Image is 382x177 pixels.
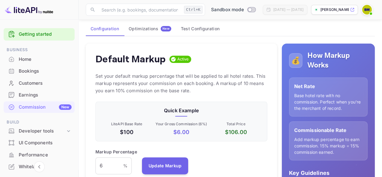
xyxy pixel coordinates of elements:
a: UI Components [4,137,75,148]
div: [DATE] — [DATE] [273,7,303,12]
a: Bookings [4,65,75,77]
div: Switch to Production mode [209,6,258,13]
p: Markup Percentage [95,149,137,155]
div: New [59,104,72,110]
p: 💰 [291,55,300,66]
h4: Default Markup [95,53,166,65]
div: Performance [4,149,75,161]
div: Earnings [19,92,72,99]
a: Earnings [4,89,75,100]
p: Quick Example [101,107,262,114]
div: UI Components [19,139,72,146]
button: Test Configuration [176,21,224,36]
a: Performance [4,149,75,160]
span: New [161,27,171,31]
div: Developer tools [4,126,75,136]
span: Active [175,56,191,62]
div: Optimizations [129,26,171,31]
div: Performance [19,152,72,159]
div: Whitelabel [19,163,72,170]
p: Commissionable Rate [294,126,362,134]
p: % [123,162,127,169]
button: Update Markup [142,157,188,174]
p: $100 [101,128,153,136]
a: Home [4,54,75,65]
p: $ 6.00 [155,128,207,136]
p: Net Rate [294,83,362,90]
a: Customers [4,77,75,89]
h5: How Markup Works [307,51,368,70]
p: Your Gross Commission ( 6 %) [155,121,207,127]
img: LiteAPI logo [5,5,53,15]
img: Brenda Mutevera [362,5,372,15]
a: Getting started [19,31,72,38]
span: Sandbox mode [211,6,244,13]
p: Base hotel rate with no commission. Perfect when you're the merchant of record. [294,92,362,111]
button: Collapse navigation [34,161,45,172]
div: Bookings [19,68,72,75]
a: Whitelabel [4,161,75,172]
p: Add markup percentage to earn commission. 15% markup = 15% commission earned. [294,136,362,155]
div: Commission [19,104,72,111]
input: 0 [95,157,123,174]
p: $ 106.00 [210,128,262,136]
p: LiteAPI Base Rate [101,121,153,127]
div: CommissionNew [4,101,75,113]
span: Build [4,119,75,126]
span: Business [4,47,75,53]
div: UI Components [4,137,75,149]
p: Set your default markup percentage that will be applied to all hotel rates. This markup represent... [95,73,267,94]
button: Configuration [86,21,124,36]
div: Getting started [4,28,75,41]
div: Bookings [4,65,75,77]
div: Customers [4,77,75,89]
div: Home [19,56,72,63]
input: Search (e.g. bookings, documentation) [98,4,181,16]
p: Key Guidelines [289,169,368,177]
p: Total Price [210,121,262,127]
div: Ctrl+K [184,6,203,14]
div: Customers [19,80,72,87]
p: [PERSON_NAME]-mutevera-lof9i.... [320,7,349,12]
div: Developer tools [19,128,66,135]
a: CommissionNew [4,101,75,113]
div: Earnings [4,89,75,101]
